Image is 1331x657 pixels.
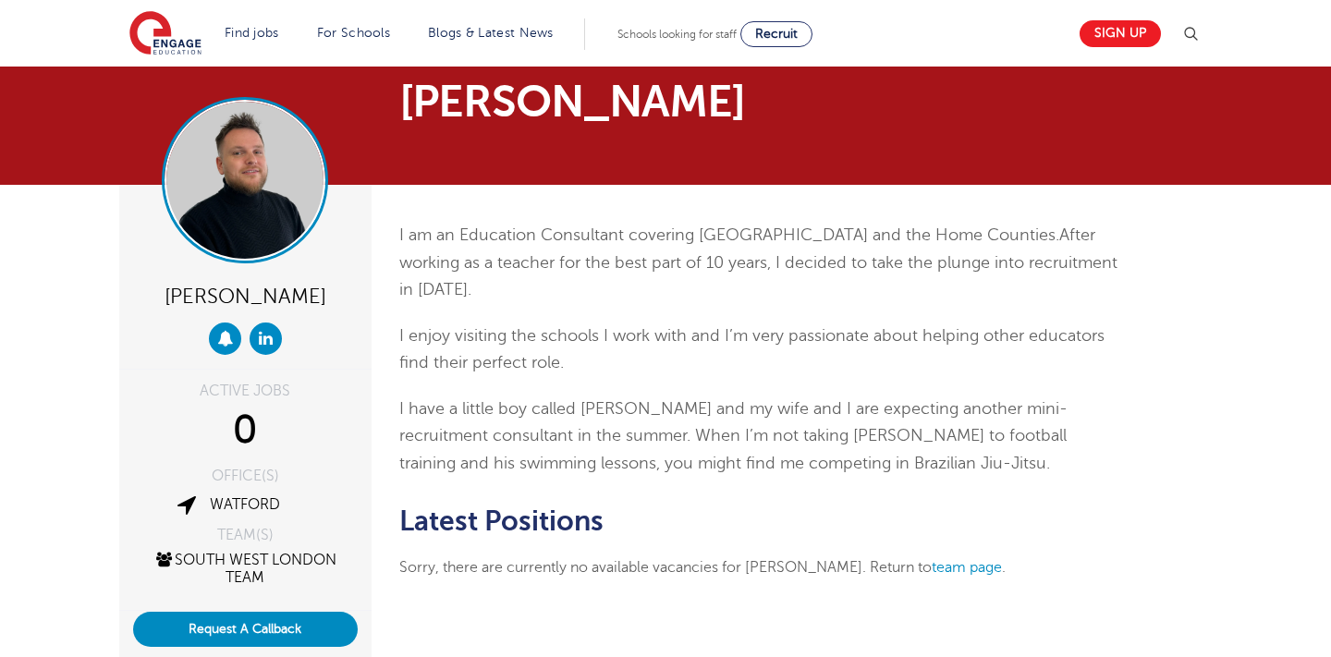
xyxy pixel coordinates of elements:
[133,528,358,542] div: TEAM(S)
[133,277,358,313] div: [PERSON_NAME]
[153,552,336,586] a: South West London Team
[755,27,798,41] span: Recruit
[133,612,358,647] button: Request A Callback
[210,496,280,513] a: Watford
[428,26,554,40] a: Blogs & Latest News
[399,505,1119,537] h2: Latest Positions
[133,468,358,483] div: OFFICE(S)
[225,26,279,40] a: Find jobs
[317,26,390,40] a: For Schools
[617,28,737,41] span: Schools looking for staff
[399,326,1105,372] span: I enjoy visiting the schools I work with and I’m very passionate about helping other educators fi...
[129,11,201,57] img: Engage Education
[399,555,1119,579] p: Sorry, there are currently no available vacancies for [PERSON_NAME]. Return to .
[399,399,1068,472] span: I have a little boy called [PERSON_NAME] and my wife and I are expecting another mini-recruitment...
[399,225,1059,244] span: I am an Education Consultant covering [GEOGRAPHIC_DATA] and the Home Counties.
[1080,20,1161,47] a: Sign up
[133,408,358,454] div: 0
[133,383,358,398] div: ACTIVE JOBS
[740,21,812,47] a: Recruit
[399,225,1117,298] span: After working as a teacher for the best part of 10 years, I decided to take the plunge into recru...
[932,559,1002,576] a: team page
[399,79,838,124] h1: [PERSON_NAME]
